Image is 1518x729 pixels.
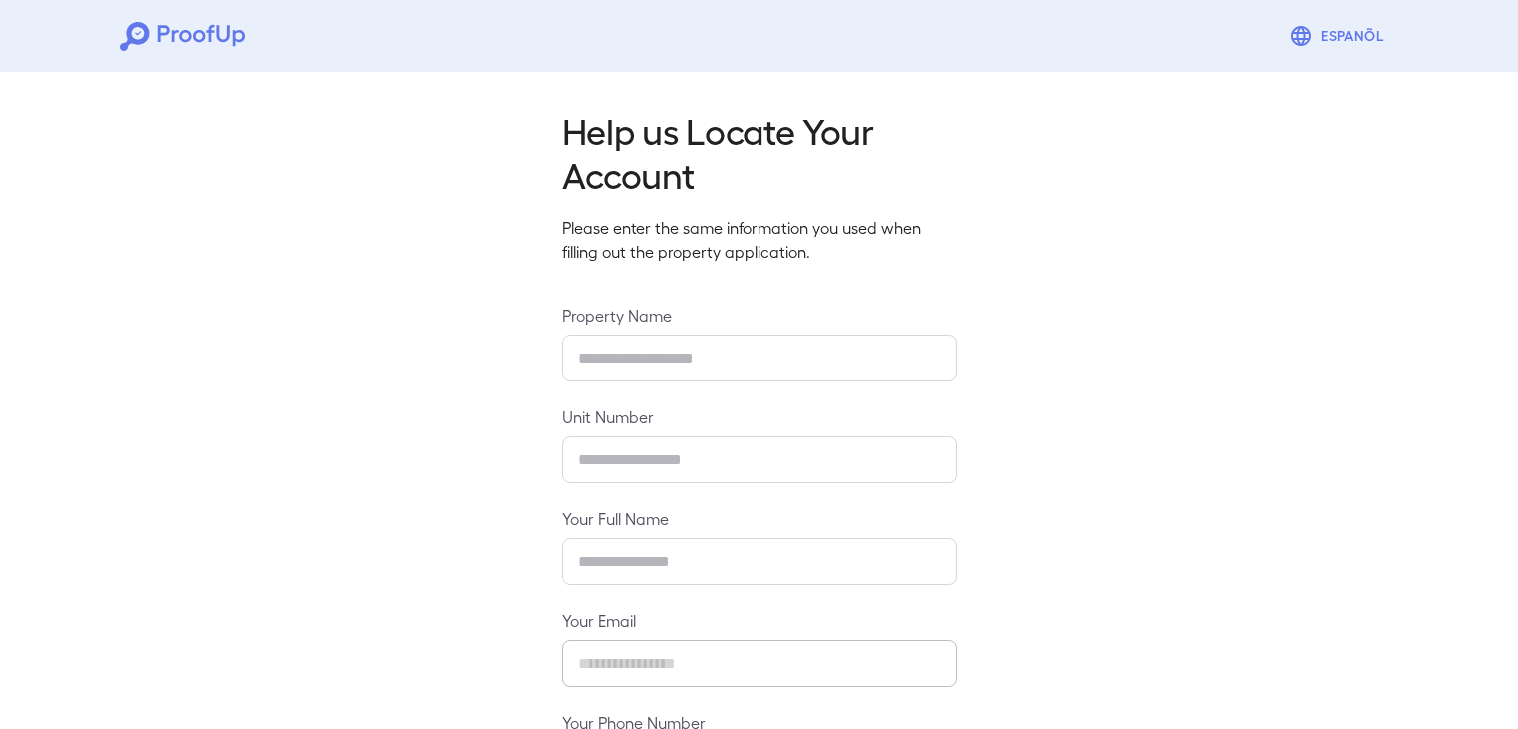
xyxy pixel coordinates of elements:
[562,304,957,327] label: Property Name
[562,216,957,264] p: Please enter the same information you used when filling out the property application.
[562,108,957,196] h2: Help us Locate Your Account
[1281,16,1398,56] button: Espanõl
[562,609,957,632] label: Your Email
[562,507,957,530] label: Your Full Name
[562,405,957,428] label: Unit Number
